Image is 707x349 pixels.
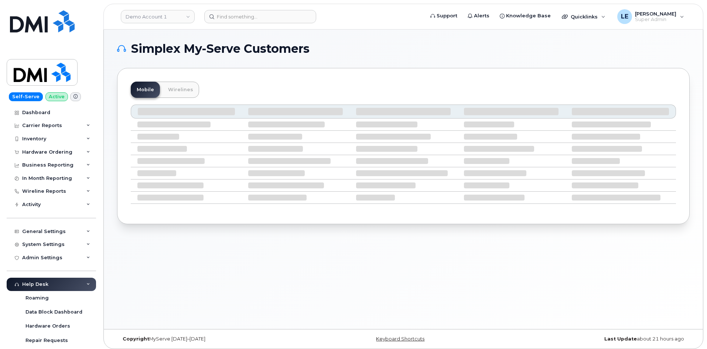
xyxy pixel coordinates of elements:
strong: Copyright [123,336,149,342]
strong: Last Update [604,336,637,342]
div: about 21 hours ago [499,336,690,342]
div: MyServe [DATE]–[DATE] [117,336,308,342]
a: Keyboard Shortcuts [376,336,424,342]
a: Mobile [131,82,160,98]
a: Wirelines [162,82,199,98]
span: Simplex My-Serve Customers [131,43,310,54]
